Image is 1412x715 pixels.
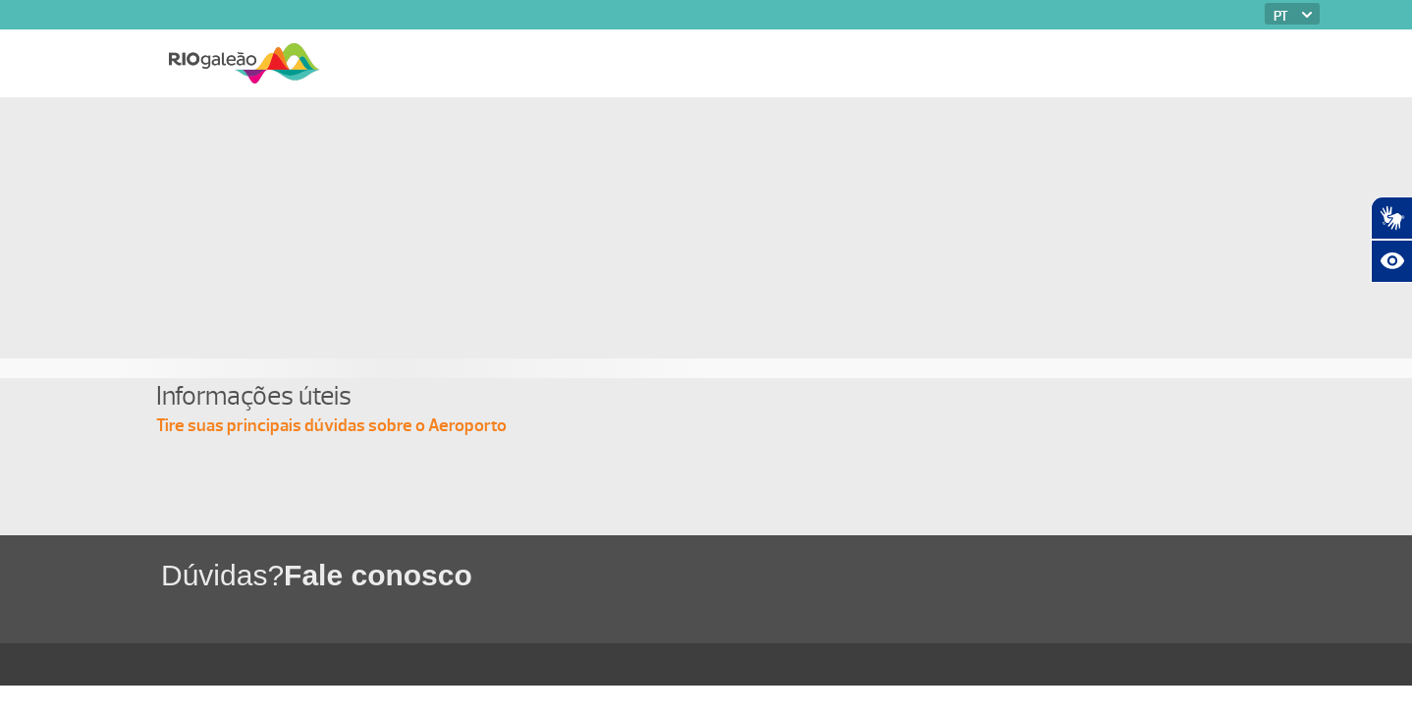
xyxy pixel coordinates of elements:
button: Abrir recursos assistivos. [1371,240,1412,283]
div: Plugin de acessibilidade da Hand Talk. [1371,196,1412,283]
h4: Informações úteis [156,378,1256,414]
span: Fale conosco [284,559,472,591]
p: Tire suas principais dúvidas sobre o Aeroporto [156,414,1256,438]
button: Abrir tradutor de língua de sinais. [1371,196,1412,240]
h1: Dúvidas? [161,555,1412,595]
